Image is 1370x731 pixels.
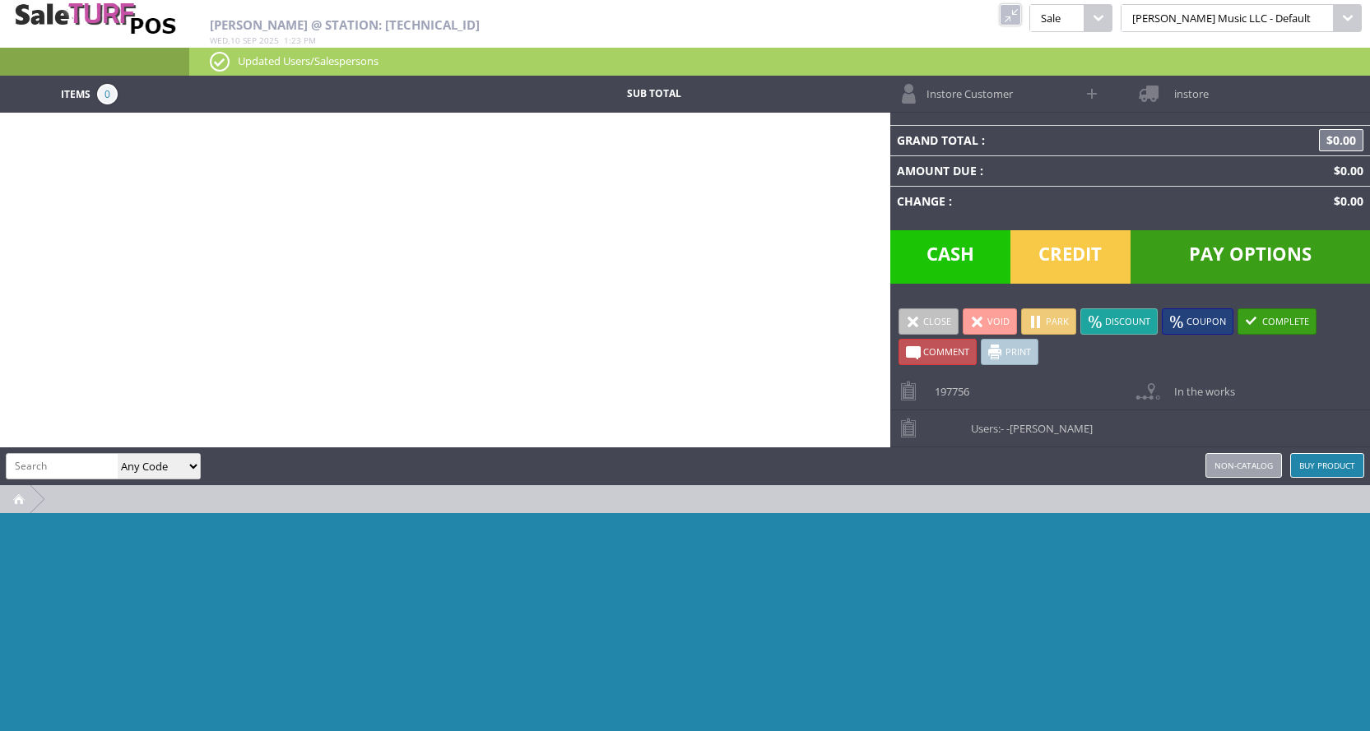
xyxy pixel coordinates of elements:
a: Non-catalog [1205,453,1282,478]
span: pm [304,35,316,46]
span: Pay Options [1131,230,1370,284]
span: instore [1166,76,1209,101]
span: , : [210,35,316,46]
span: 197756 [926,373,969,399]
a: Park [1021,308,1076,335]
span: Comment [923,345,969,358]
span: $0.00 [1327,193,1363,209]
td: Sub Total [534,84,774,104]
td: Grand Total : [890,125,1188,155]
h2: [PERSON_NAME] @ Station: [TECHNICAL_ID] [210,18,895,32]
td: Change : [890,186,1188,216]
span: 23 [291,35,301,46]
a: Coupon [1162,308,1233,335]
span: In the works [1166,373,1235,399]
span: 10 [230,35,240,46]
span: Instore Customer [918,76,1013,101]
a: Print [981,339,1038,365]
p: Updated Users/Salespersons [210,52,1349,70]
a: Close [899,308,959,335]
span: Wed [210,35,228,46]
input: Search [7,454,118,478]
span: -[PERSON_NAME] [1006,421,1093,436]
span: 1 [284,35,289,46]
span: 2025 [259,35,279,46]
span: Cash [890,230,1010,284]
span: Credit [1010,230,1131,284]
a: Complete [1238,308,1317,335]
a: Void [963,308,1017,335]
span: $0.00 [1327,163,1363,178]
a: Discount [1080,308,1158,335]
span: Users: [963,410,1093,436]
span: Sep [243,35,257,46]
a: Buy Product [1290,453,1364,478]
span: Items [61,84,91,102]
span: Sale [1029,4,1084,32]
td: Amount Due : [890,155,1188,186]
span: 0 [97,84,118,104]
span: - [1001,421,1004,436]
span: $0.00 [1319,129,1363,151]
span: [PERSON_NAME] Music LLC - Default [1121,4,1334,32]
